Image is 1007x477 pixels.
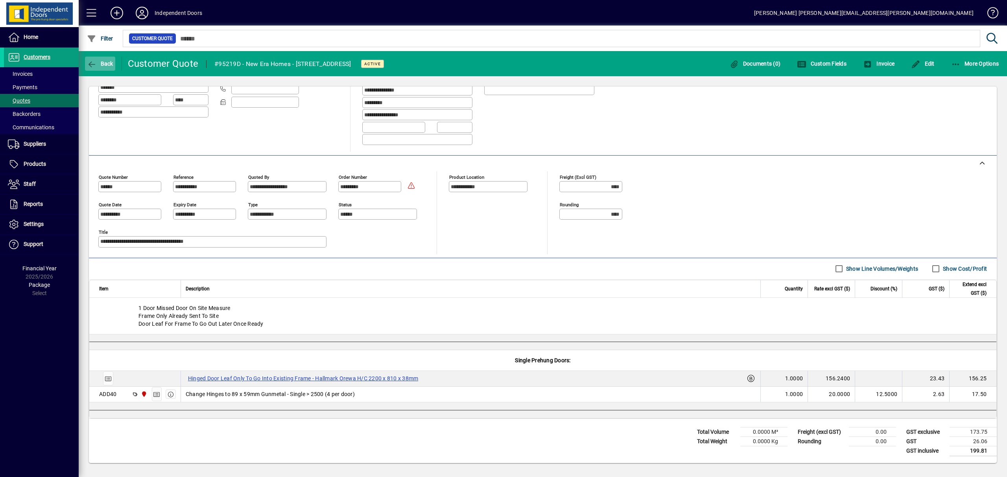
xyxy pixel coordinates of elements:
[813,374,850,382] div: 156.2400
[87,35,113,42] span: Filter
[8,124,54,130] span: Communications
[795,57,848,71] button: Custom Fields
[139,390,148,398] span: Christchurch
[693,437,740,446] td: Total Weight
[186,374,421,383] label: Hinged Door Leaf Only To Go Into Existing Frame - Hallmark Orewa H/C 2200 x 810 x 38mm
[248,174,269,180] mat-label: Quoted by
[173,174,194,180] mat-label: Reference
[785,374,803,382] span: 1.0000
[29,282,50,288] span: Package
[951,61,999,67] span: More Options
[24,221,44,227] span: Settings
[4,94,79,107] a: Quotes
[814,284,850,293] span: Rate excl GST ($)
[902,446,950,456] td: GST inclusive
[785,284,803,293] span: Quantity
[954,280,987,297] span: Extend excl GST ($)
[449,174,484,180] mat-label: Product location
[132,35,173,42] span: Customer Quote
[902,371,949,387] td: 23.43
[949,371,996,387] td: 156.25
[4,107,79,121] a: Backorders
[754,7,974,19] div: [PERSON_NAME] [PERSON_NAME][EMAIL_ADDRESS][PERSON_NAME][DOMAIN_NAME]
[871,284,897,293] span: Discount (%)
[173,202,196,207] mat-label: Expiry date
[89,298,996,334] div: 1 Door Missed Door On Site Measure Frame Only Already Sent To Site Door Leaf For Frame To Go Out ...
[24,201,43,207] span: Reports
[863,61,894,67] span: Invoice
[4,121,79,134] a: Communications
[214,58,351,70] div: #95219D - New Era Homes - [STREET_ADDRESS]
[89,350,996,371] div: Single Prehung Doors:
[8,84,37,90] span: Payments
[855,387,902,402] td: 12.5000
[4,235,79,254] a: Support
[4,154,79,174] a: Products
[364,61,381,66] span: Active
[941,265,987,273] label: Show Cost/Profit
[85,57,115,71] button: Back
[861,57,896,71] button: Invoice
[813,390,850,398] div: 20.0000
[104,6,129,20] button: Add
[949,57,1001,71] button: More Options
[248,202,258,207] mat-label: Type
[849,427,896,437] td: 0.00
[929,284,944,293] span: GST ($)
[909,57,937,71] button: Edit
[4,81,79,94] a: Payments
[902,427,950,437] td: GST exclusive
[186,284,210,293] span: Description
[845,265,918,273] label: Show Line Volumes/Weights
[99,229,108,235] mat-label: Title
[24,241,43,247] span: Support
[4,194,79,214] a: Reports
[950,437,997,446] td: 26.06
[186,390,355,398] span: Change Hinges to 89 x 59mm Gunmetal - Single > 2500 (4 per door)
[950,446,997,456] td: 199.81
[4,67,79,81] a: Invoices
[740,437,788,446] td: 0.0000 Kg
[4,134,79,154] a: Suppliers
[902,437,950,446] td: GST
[4,215,79,234] a: Settings
[560,202,579,207] mat-label: Rounding
[24,141,46,147] span: Suppliers
[99,174,128,180] mat-label: Quote number
[339,202,352,207] mat-label: Status
[740,427,788,437] td: 0.0000 M³
[8,71,33,77] span: Invoices
[8,111,41,117] span: Backorders
[727,57,782,71] button: Documents (0)
[560,174,596,180] mat-label: Freight (excl GST)
[693,427,740,437] td: Total Volume
[129,6,155,20] button: Profile
[794,427,849,437] td: Freight (excl GST)
[729,61,780,67] span: Documents (0)
[22,265,57,272] span: Financial Year
[24,181,36,187] span: Staff
[24,161,46,167] span: Products
[794,437,849,446] td: Rounding
[99,202,122,207] mat-label: Quote date
[155,7,202,19] div: Independent Doors
[128,57,199,70] div: Customer Quote
[785,390,803,398] span: 1.0000
[24,54,50,60] span: Customers
[911,61,935,67] span: Edit
[981,2,997,27] a: Knowledge Base
[85,31,115,46] button: Filter
[87,61,113,67] span: Back
[849,437,896,446] td: 0.00
[902,387,949,402] td: 2.63
[950,427,997,437] td: 173.75
[8,97,30,104] span: Quotes
[24,34,38,40] span: Home
[4,174,79,194] a: Staff
[4,28,79,47] a: Home
[949,387,996,402] td: 17.50
[79,57,122,71] app-page-header-button: Back
[99,284,109,293] span: Item
[99,390,116,398] div: ADD40
[797,61,847,67] span: Custom Fields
